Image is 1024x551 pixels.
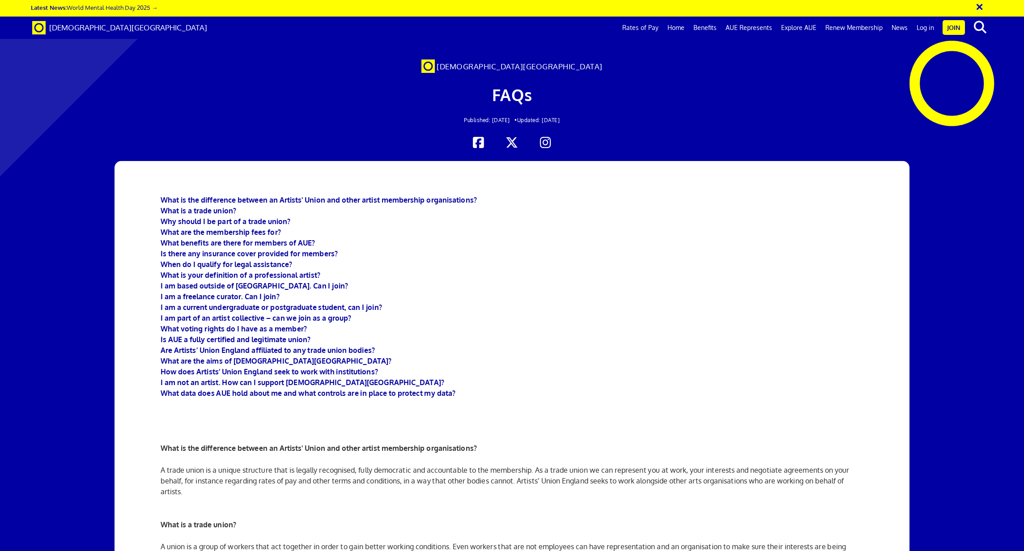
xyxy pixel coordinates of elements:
span: Published: [DATE] • [464,117,517,123]
a: What are the aims of [DEMOGRAPHIC_DATA][GEOGRAPHIC_DATA]? [161,356,391,365]
a: AUE Represents [721,17,777,39]
a: I am a freelance curator. Can I join? [161,292,280,301]
a: Latest News:World Mental Health Day 2025 → [31,4,157,11]
a: What voting rights do I have as a member? [161,324,307,333]
a: News [887,17,912,39]
a: Benefits [689,17,721,39]
a: Brand [DEMOGRAPHIC_DATA][GEOGRAPHIC_DATA] [25,17,214,39]
b: What is a trade union? [161,520,236,529]
a: What is your definition of a professional artist? [161,271,320,280]
a: Renew Membership [821,17,887,39]
a: What is a trade union? [161,206,236,215]
a: I am part of an artist collective – can we join as a group? [161,314,352,322]
a: How does Artists’ Union England seek to work with institutions? [161,367,378,376]
span: [DEMOGRAPHIC_DATA][GEOGRAPHIC_DATA] [49,23,207,32]
a: What are the membership fees for? [161,228,281,237]
a: Why should I be part of a trade union? [161,217,291,226]
a: Are Artists’ Union England affiliated to any trade union bodies? [161,346,375,355]
a: Log in [912,17,939,39]
a: I am based outside of [GEOGRAPHIC_DATA]. Can I join? [161,281,348,290]
a: Is AUE a fully certified and legitimate union? [161,335,311,344]
a: Rates of Pay [618,17,663,39]
span: [DEMOGRAPHIC_DATA][GEOGRAPHIC_DATA] [437,62,603,71]
a: I am a current undergraduate or postgraduate student, can I join? [161,303,382,312]
a: Explore AUE [777,17,821,39]
b: What is the difference between an Artists' Union and other artist membership organisations? [161,444,477,453]
p: A trade union is a unique structure that is legally recognised, fully democratic and accountable ... [161,465,864,497]
a: Is there any insurance cover provided for members? [161,249,338,258]
button: search [967,18,994,37]
a: Home [663,17,689,39]
a: Join [943,20,965,35]
a: What data does AUE hold about me and what controls are in place to protect my data? [161,389,455,398]
h2: Updated: [DATE] [195,117,830,123]
a: What benefits are there for members of AUE? [161,238,315,247]
a: When do I qualify for legal assistance? [161,260,292,269]
span: FAQs [492,85,532,105]
a: What is the difference between an Artists' Union and other artist membership organisations? [161,195,477,204]
a: I am not an artist. How can I support [DEMOGRAPHIC_DATA][GEOGRAPHIC_DATA]? [161,378,444,387]
strong: Latest News: [31,4,67,11]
